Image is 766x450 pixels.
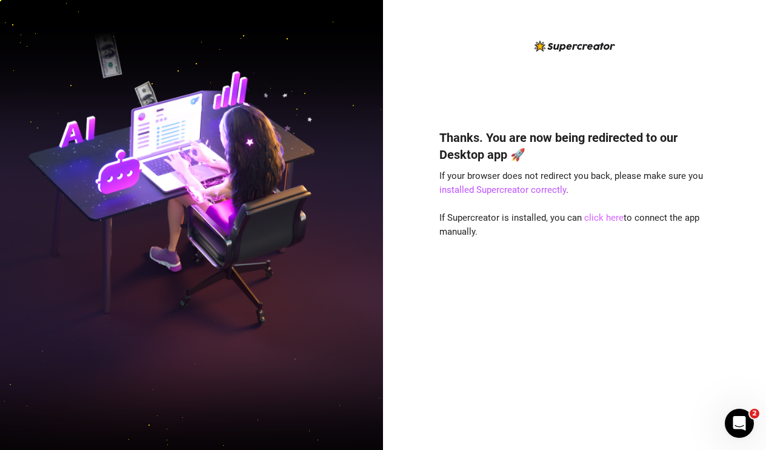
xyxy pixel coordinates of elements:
img: logo-BBDzfeDw.svg [535,41,615,52]
iframe: Intercom live chat [725,409,754,438]
a: click here [584,212,624,223]
span: If your browser does not redirect you back, please make sure you . [439,170,703,196]
span: If Supercreator is installed, you can to connect the app manually. [439,212,699,238]
a: installed Supercreator correctly [439,184,566,195]
h4: Thanks. You are now being redirected to our Desktop app 🚀 [439,129,710,163]
span: 2 [750,409,759,418]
